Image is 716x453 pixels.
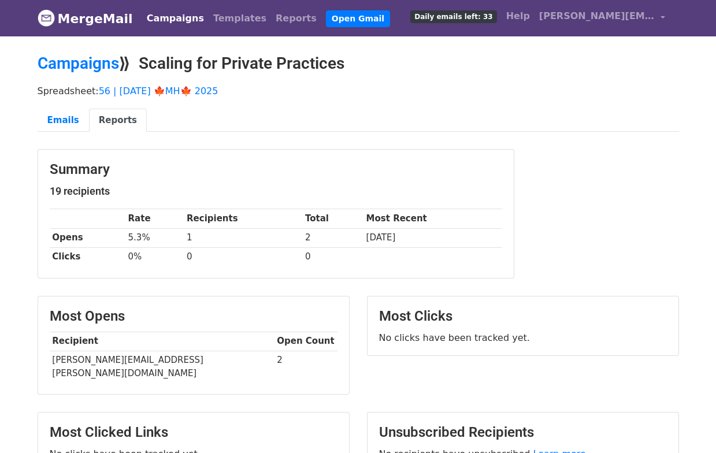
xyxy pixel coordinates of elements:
a: Emails [38,109,89,132]
td: 5.3% [125,228,184,247]
span: Daily emails left: 33 [410,10,496,23]
a: Reports [89,109,147,132]
td: 1 [184,228,302,247]
h3: Most Clicked Links [50,424,337,441]
td: [DATE] [363,228,502,247]
td: 0 [184,247,302,266]
a: Reports [271,7,321,30]
iframe: Chat Widget [658,398,716,453]
th: Recipients [184,209,302,228]
th: Open Count [274,332,337,351]
th: Total [302,209,363,228]
p: No clicks have been tracked yet. [379,332,667,344]
a: Open Gmail [326,10,390,27]
h2: ⟫ Scaling for Private Practices [38,54,679,73]
a: 56 | [DATE] 🍁MH🍁 2025 [99,86,218,96]
td: 0 [302,247,363,266]
td: 2 [302,228,363,247]
a: Help [502,5,535,28]
a: MergeMail [38,6,133,31]
td: [PERSON_NAME][EMAIL_ADDRESS][PERSON_NAME][DOMAIN_NAME] [50,351,274,383]
a: Campaigns [38,54,119,73]
img: MergeMail logo [38,9,55,27]
h3: Most Clicks [379,308,667,325]
h5: 19 recipients [50,185,502,198]
h3: Unsubscribed Recipients [379,424,667,441]
th: Opens [50,228,125,247]
h3: Summary [50,161,502,178]
td: 2 [274,351,337,383]
th: Clicks [50,247,125,266]
th: Rate [125,209,184,228]
p: Spreadsheet: [38,85,679,97]
h3: Most Opens [50,308,337,325]
a: Templates [209,7,271,30]
a: Daily emails left: 33 [406,5,501,28]
a: Campaigns [142,7,209,30]
a: [PERSON_NAME][EMAIL_ADDRESS][DOMAIN_NAME] [535,5,670,32]
span: [PERSON_NAME][EMAIL_ADDRESS][DOMAIN_NAME] [539,9,655,23]
th: Recipient [50,332,274,351]
th: Most Recent [363,209,502,228]
td: 0% [125,247,184,266]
